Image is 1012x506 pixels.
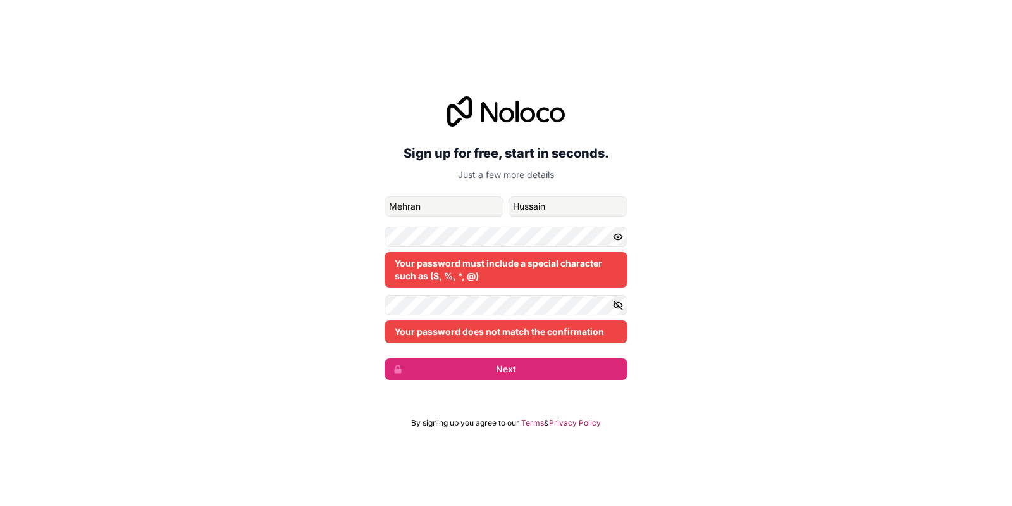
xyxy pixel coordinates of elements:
h2: Sign up for free, start in seconds. [385,142,627,165]
p: Just a few more details [385,168,627,181]
div: Your password must include a special character such as ($, %, *, @) [385,252,627,288]
div: Your password does not match the confirmation [385,320,627,343]
input: given-name [385,196,503,217]
input: Confirm password [385,295,627,315]
input: family-name [509,196,627,217]
span: By signing up you agree to our [411,418,519,428]
a: Privacy Policy [549,418,601,428]
a: Terms [521,418,544,428]
input: Password [385,227,627,247]
button: Next [385,358,627,380]
span: & [544,418,549,428]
